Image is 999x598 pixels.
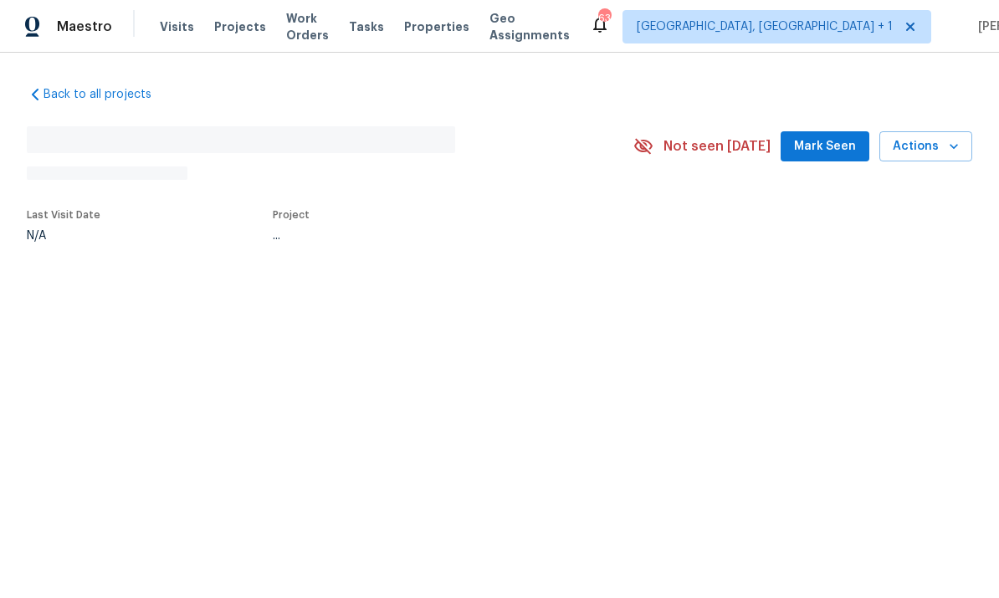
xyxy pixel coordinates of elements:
span: Work Orders [286,10,329,43]
button: Actions [879,131,972,162]
span: Mark Seen [794,136,856,157]
button: Mark Seen [781,131,869,162]
span: [GEOGRAPHIC_DATA], [GEOGRAPHIC_DATA] + 1 [637,18,893,35]
span: Properties [404,18,469,35]
div: N/A [27,230,100,242]
span: Visits [160,18,194,35]
a: Back to all projects [27,86,187,103]
span: Last Visit Date [27,210,100,220]
span: Tasks [349,21,384,33]
span: Maestro [57,18,112,35]
span: Geo Assignments [489,10,570,43]
span: Project [273,210,310,220]
span: Projects [214,18,266,35]
div: ... [273,230,594,242]
div: 63 [598,10,610,27]
span: Actions [893,136,959,157]
span: Not seen [DATE] [663,138,771,155]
